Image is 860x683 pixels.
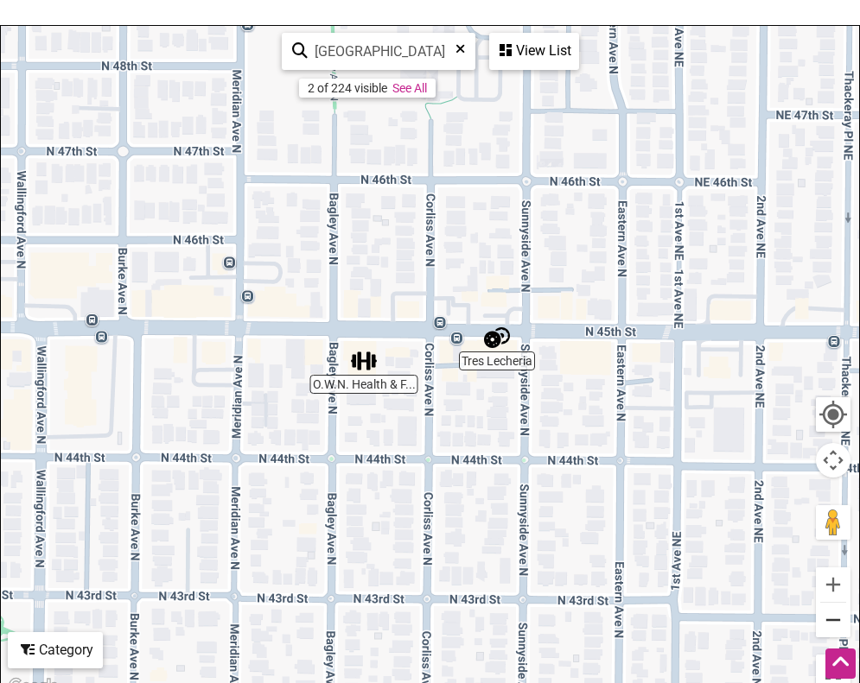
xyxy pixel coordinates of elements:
div: Category [10,634,101,667]
button: Map camera controls [816,443,850,477]
input: Type to find and filter... [308,35,464,68]
a: See All [392,81,427,95]
button: Zoom out [816,603,850,637]
div: Type to search and filter [282,33,475,70]
button: Your Location [816,397,850,432]
div: O.W.N. Health & Fitness [351,348,377,374]
div: Filter by category [8,632,103,668]
div: 2 of 224 visible [308,81,387,95]
button: Zoom in [816,567,850,602]
div: View List [491,35,577,67]
div: Scroll Back to Top [825,648,856,679]
div: Tres Lecheria [484,325,510,351]
div: See a list of the visible businesses [489,33,579,70]
button: Drag Pegman onto the map to open Street View [816,505,850,540]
